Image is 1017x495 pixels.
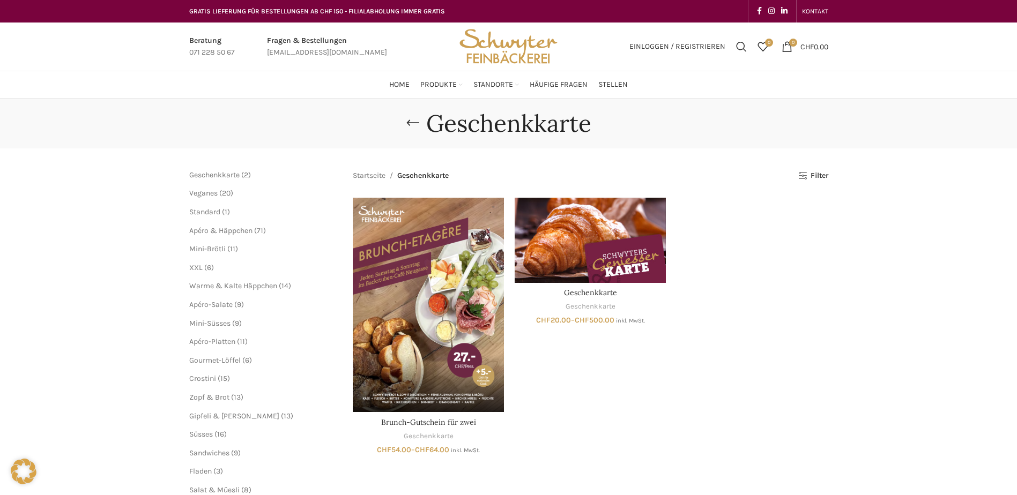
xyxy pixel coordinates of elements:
a: Apéro-Platten [189,337,235,346]
a: Häufige Fragen [530,74,588,95]
div: Meine Wunschliste [752,36,774,57]
a: Facebook social link [754,4,765,19]
span: 2 [244,170,248,179]
a: Standorte [473,74,519,95]
small: inkl. MwSt. [451,447,480,454]
a: Fladen [189,467,212,476]
span: CHF [377,445,391,454]
span: Geschenkkarte [397,170,449,182]
img: Bäckerei Schwyter [456,22,561,71]
div: Main navigation [184,74,834,95]
a: Einloggen / Registrieren [624,36,731,57]
span: 11 [240,337,245,346]
span: CHF [575,316,589,325]
span: – [515,315,666,326]
a: Filter [798,171,828,181]
span: 13 [284,411,291,421]
a: KONTAKT [802,1,828,22]
a: Brunch-Gutschein für zwei [353,198,504,412]
a: Linkedin social link [778,4,791,19]
span: 9 [237,300,241,309]
a: Home [389,74,410,95]
a: Produkte [420,74,463,95]
span: Home [389,80,410,90]
span: Standorte [473,80,513,90]
a: Infobox link [267,35,387,59]
a: Stellen [598,74,628,95]
a: Go back [399,112,426,134]
span: 6 [245,356,249,365]
small: inkl. MwSt. [616,317,645,324]
a: Apéro-Salate [189,300,233,309]
a: Geschenkkarte [564,288,617,297]
span: 20 [222,189,231,198]
bdi: 54.00 [377,445,411,454]
bdi: 500.00 [575,316,614,325]
h1: Geschenkkarte [426,109,591,138]
span: CHF [800,42,814,51]
bdi: 0.00 [800,42,828,51]
span: 16 [217,430,224,439]
span: 8 [244,485,249,494]
span: 6 [207,263,211,272]
span: Stellen [598,80,628,90]
span: 15 [220,374,227,383]
a: Süsses [189,430,213,439]
span: CHF [536,316,551,325]
div: Secondary navigation [797,1,834,22]
a: XXL [189,263,203,272]
a: Veganes [189,189,218,198]
span: 14 [281,281,288,290]
a: Gipfeli & [PERSON_NAME] [189,411,279,421]
a: Suchen [731,36,752,57]
a: Sandwiches [189,448,229,457]
a: Crostini [189,374,216,383]
a: Geschenkkarte [189,170,240,179]
a: Site logo [456,41,561,50]
span: CHF [415,445,429,454]
span: 1 [225,207,227,216]
span: Häufige Fragen [530,80,588,90]
span: 71 [257,226,263,235]
a: Mini-Süsses [189,319,231,328]
span: Produkte [420,80,457,90]
span: Einloggen / Registrieren [629,43,725,50]
a: Gourmet-Löffel [189,356,241,365]
nav: Breadcrumb [353,170,449,182]
span: Zopf & Brot [189,393,229,402]
a: Instagram social link [765,4,778,19]
span: GRATIS LIEFERUNG FÜR BESTELLUNGEN AB CHF 150 - FILIALABHOLUNG IMMER GRATIS [189,7,445,15]
a: Geschenkkarte [515,198,666,283]
a: Mini-Brötli [189,244,226,253]
span: – [353,445,504,455]
span: 3 [216,467,220,476]
a: Startseite [353,170,385,182]
span: 13 [234,393,241,402]
a: Salat & Müesli [189,485,240,494]
span: 0 [765,39,773,47]
span: 9 [235,319,239,328]
a: Apéro & Häppchen [189,226,253,235]
span: KONTAKT [802,7,828,15]
span: 9 [234,448,238,457]
a: 0 CHF0.00 [776,36,834,57]
a: Standard [189,207,220,216]
span: 0 [789,39,797,47]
